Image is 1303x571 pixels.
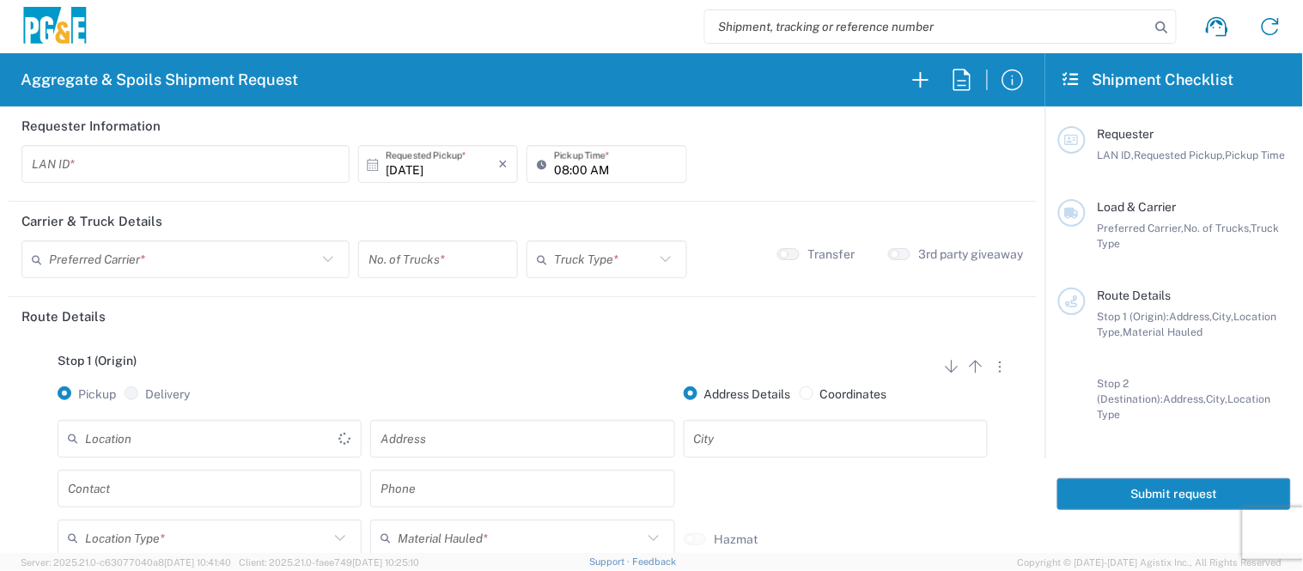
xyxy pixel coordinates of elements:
h2: Route Details [21,308,106,325]
span: Copyright © [DATE]-[DATE] Agistix Inc., All Rights Reserved [1018,555,1282,570]
span: Stop 1 (Origin) [58,354,137,368]
span: [DATE] 10:25:10 [352,557,419,568]
span: City, [1207,392,1228,405]
h2: Carrier & Truck Details [21,213,162,230]
label: Address Details [684,386,791,402]
span: Stop 2 (Destination): [1098,377,1164,405]
label: Coordinates [800,386,887,402]
span: Pickup Time [1226,149,1286,161]
a: Feedback [632,556,676,567]
span: Stop 1 (Origin): [1098,310,1170,323]
span: Load & Carrier [1098,200,1177,214]
img: pge [21,7,89,47]
label: Transfer [808,246,855,262]
span: Route Details [1098,289,1172,302]
input: Shipment, tracking or reference number [705,10,1150,43]
span: Address, [1164,392,1207,405]
h2: Shipment Checklist [1061,70,1234,90]
span: No. of Trucks, [1184,222,1251,234]
span: LAN ID, [1098,149,1135,161]
span: Requested Pickup, [1135,149,1226,161]
i: × [498,150,508,178]
button: Submit request [1057,478,1291,510]
a: Support [590,556,633,567]
span: Address, [1170,310,1213,323]
span: Server: 2025.21.0-c63077040a8 [21,557,231,568]
h2: Requester Information [21,118,161,135]
span: Material Hauled [1123,325,1203,338]
span: Requester [1098,127,1154,141]
h2: Aggregate & Spoils Shipment Request [21,70,298,90]
label: Hazmat [715,532,758,547]
label: 3rd party giveaway [919,246,1024,262]
span: Preferred Carrier, [1098,222,1184,234]
span: City, [1213,310,1234,323]
span: Client: 2025.21.0-faee749 [239,557,419,568]
span: [DATE] 10:41:40 [164,557,231,568]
